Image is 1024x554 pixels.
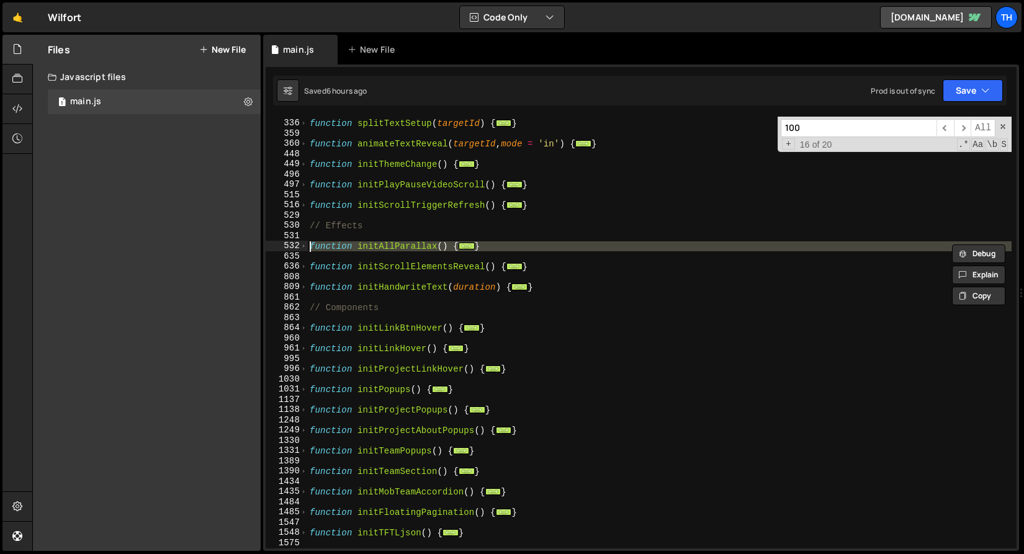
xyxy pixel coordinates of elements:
span: ... [459,243,475,249]
button: Save [943,79,1003,102]
span: ... [506,263,523,270]
span: ... [454,447,470,454]
div: 531 [266,231,308,241]
div: 6 hours ago [326,86,367,96]
div: 861 [266,292,308,303]
div: main.js [70,96,101,107]
span: ... [464,324,480,331]
span: ... [496,509,512,516]
span: ... [448,345,464,352]
button: Explain [952,266,1005,284]
div: Wilfort [48,10,81,25]
span: ... [485,365,501,372]
div: 1575 [266,538,308,548]
span: ... [506,202,523,208]
div: 496 [266,169,308,180]
span: ... [459,161,475,168]
div: 635 [266,251,308,262]
div: 1389 [266,456,308,467]
div: 996 [266,364,308,374]
div: 516 [266,200,308,210]
div: New File [348,43,400,56]
span: ... [575,140,591,147]
span: ... [442,529,459,536]
div: 1331 [266,445,308,456]
div: 1548 [266,527,308,538]
input: Search for [781,119,936,137]
button: Debug [952,244,1005,263]
span: CaseSensitive Search [971,138,984,151]
span: ... [432,386,448,393]
div: 1138 [266,404,308,415]
div: 1435 [266,486,308,497]
div: 1485 [266,507,308,517]
div: 497 [266,179,308,190]
div: Javascript files [33,65,261,89]
span: Whole Word Search [986,138,999,151]
div: 1330 [266,436,308,446]
div: Prod is out of sync [871,86,935,96]
div: 449 [266,159,308,169]
span: ​ [936,119,954,137]
a: 🤙 [2,2,33,32]
div: 1547 [266,517,308,528]
span: ... [459,468,475,475]
div: 1434 [266,476,308,487]
div: 995 [266,354,308,364]
span: ... [512,284,528,290]
div: 1137 [266,395,308,405]
div: 863 [266,313,308,323]
div: 1031 [266,384,308,395]
button: Code Only [460,6,564,29]
div: 1030 [266,374,308,385]
div: 336 [266,118,308,128]
span: ... [496,120,512,127]
div: Saved [304,86,367,96]
div: 960 [266,333,308,344]
span: ​ [954,119,971,137]
h2: Files [48,43,70,56]
div: 515 [266,190,308,200]
span: ... [469,406,485,413]
div: 360 [266,138,308,149]
div: main.js [283,43,314,56]
button: New File [199,45,246,55]
div: 636 [266,261,308,272]
span: ... [506,181,523,188]
span: Search In Selection [1000,138,1008,151]
div: 16468/44594.js [48,89,261,114]
a: [DOMAIN_NAME] [880,6,992,29]
div: 1484 [266,497,308,507]
span: ... [496,427,512,434]
div: 359 [266,128,308,139]
div: 862 [266,302,308,313]
span: ... [485,488,501,495]
span: Alt-Enter [971,119,995,137]
div: 1249 [266,425,308,436]
div: 530 [266,220,308,231]
div: 809 [266,282,308,292]
div: 1248 [266,415,308,426]
div: 864 [266,323,308,333]
div: 532 [266,241,308,251]
span: RegExp Search [957,138,970,151]
span: 16 of 20 [795,140,837,150]
div: 808 [266,272,308,282]
a: Th [995,6,1018,29]
div: 448 [266,149,308,159]
div: 961 [266,343,308,354]
span: Toggle Replace mode [782,138,795,150]
div: 1390 [266,466,308,476]
button: Copy [952,287,1005,305]
div: 529 [266,210,308,221]
span: 1 [58,98,66,108]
